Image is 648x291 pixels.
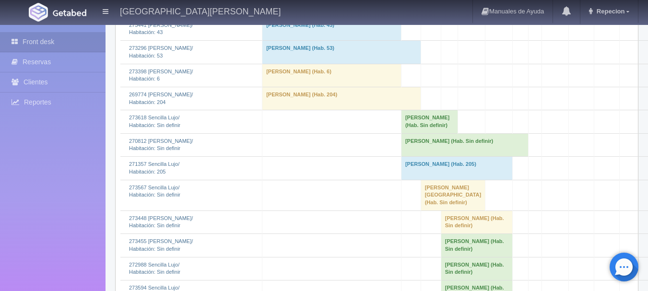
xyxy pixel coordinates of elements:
td: [PERSON_NAME] (Hab. Sin definir) [441,234,512,257]
a: 273455 [PERSON_NAME]/Habitación: Sin definir [129,238,193,252]
td: [PERSON_NAME][GEOGRAPHIC_DATA] (Hab. Sin definir) [421,180,485,210]
img: Getabed [29,3,48,22]
a: 271357 Sencilla Lujo/Habitación: 205 [129,161,179,175]
td: [PERSON_NAME] (Hab. Sin definir) [401,133,528,156]
td: [PERSON_NAME] (Hab. Sin definir) [441,257,512,280]
a: 270812 [PERSON_NAME]/Habitación: Sin definir [129,138,193,151]
a: 273567 Sencilla Lujo/Habitación: Sin definir [129,185,180,198]
td: [PERSON_NAME] (Hab. 6) [262,64,401,87]
img: Getabed [53,9,86,16]
td: [PERSON_NAME] (Hab. 204) [262,87,421,110]
span: Repecion [594,8,625,15]
td: [PERSON_NAME] (Hab. 53) [262,41,421,64]
a: 269774 [PERSON_NAME]/Habitación: 204 [129,92,193,105]
td: [PERSON_NAME] (Hab. Sin definir) [441,210,512,233]
td: [PERSON_NAME] (Hab. 205) [401,157,512,180]
a: 273618 Sencilla Lujo/Habitación: Sin definir [129,115,180,128]
a: 273448 [PERSON_NAME]/Habitación: Sin definir [129,215,193,229]
h4: [GEOGRAPHIC_DATA][PERSON_NAME] [120,5,281,17]
td: [PERSON_NAME] (Hab. 43) [262,17,401,40]
td: [PERSON_NAME] (Hab. Sin definir) [401,110,458,133]
a: 272988 Sencilla Lujo/Habitación: Sin definir [129,262,180,275]
a: 273398 [PERSON_NAME]/Habitación: 6 [129,69,193,82]
a: 273296 [PERSON_NAME]/Habitación: 53 [129,45,193,58]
